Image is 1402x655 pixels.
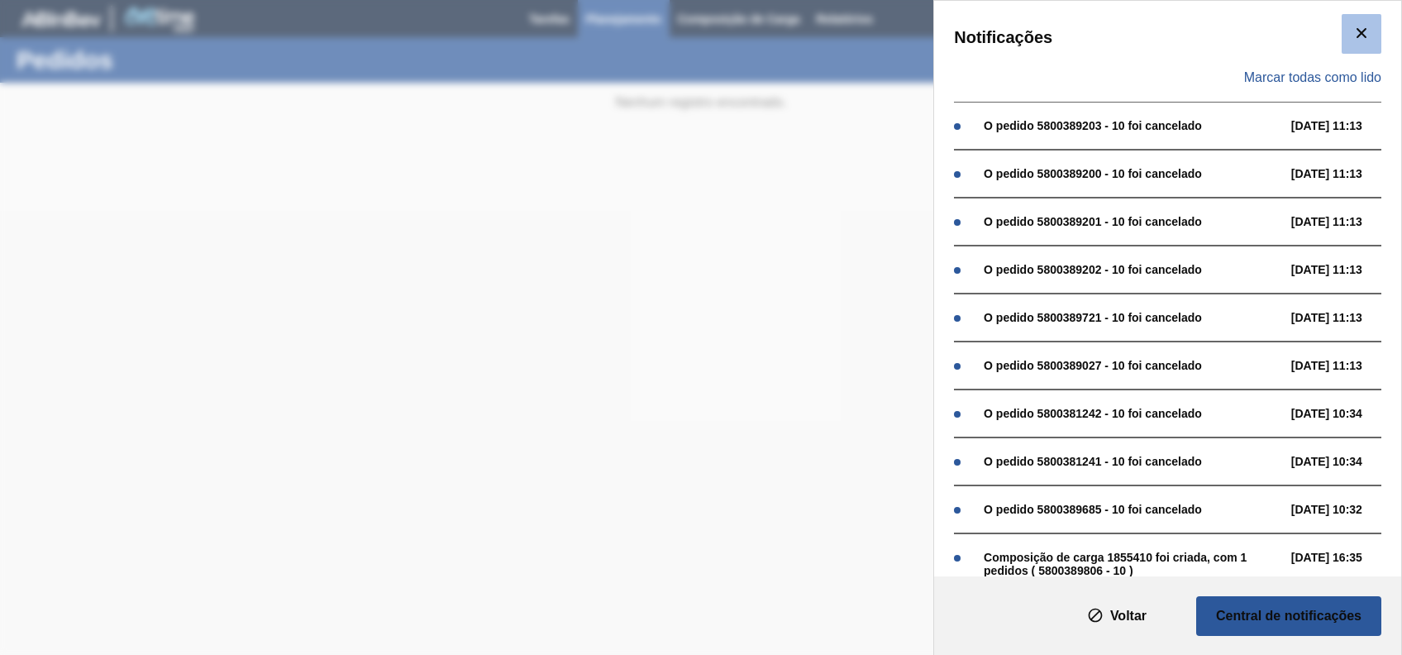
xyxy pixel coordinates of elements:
[1244,70,1381,85] span: Marcar todas como lido
[984,119,1283,132] div: O pedido 5800389203 - 10 foi cancelado
[1291,167,1398,180] span: [DATE] 11:13
[1291,503,1398,516] span: [DATE] 10:32
[984,215,1283,228] div: O pedido 5800389201 - 10 foi cancelado
[1291,407,1398,420] span: [DATE] 10:34
[984,263,1283,276] div: O pedido 5800389202 - 10 foi cancelado
[984,359,1283,372] div: O pedido 5800389027 - 10 foi cancelado
[984,167,1283,180] div: O pedido 5800389200 - 10 foi cancelado
[1291,311,1398,324] span: [DATE] 11:13
[984,455,1283,468] div: O pedido 5800381241 - 10 foi cancelado
[984,407,1283,420] div: O pedido 5800381242 - 10 foi cancelado
[1291,263,1398,276] span: [DATE] 11:13
[1291,551,1398,617] span: [DATE] 16:35
[984,311,1283,324] div: O pedido 5800389721 - 10 foi cancelado
[1291,359,1398,372] span: [DATE] 11:13
[1291,215,1398,228] span: [DATE] 11:13
[984,503,1283,516] div: O pedido 5800389685 - 10 foi cancelado
[1291,455,1398,468] span: [DATE] 10:34
[1291,119,1398,132] span: [DATE] 11:13
[984,551,1283,577] div: Composição de carga 1855410 foi criada, com 1 pedidos ( 5800389806 - 10 )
